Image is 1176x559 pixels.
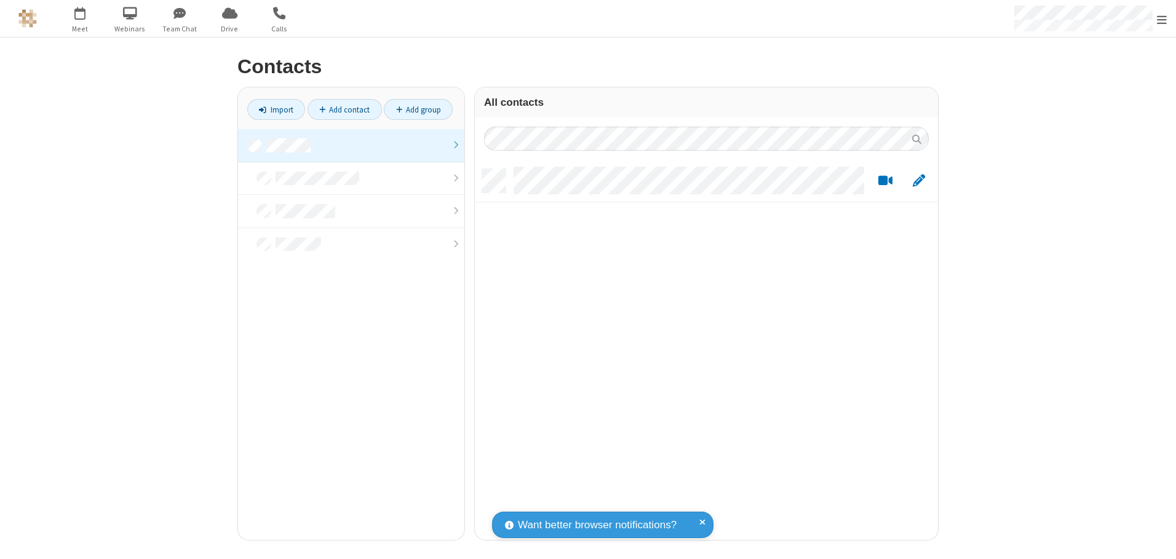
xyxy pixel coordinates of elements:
h2: Contacts [237,56,939,77]
span: Webinars [107,23,153,34]
span: Meet [57,23,103,34]
a: Import [247,99,305,120]
img: QA Selenium DO NOT DELETE OR CHANGE [18,9,37,28]
span: Want better browser notifications? [518,517,677,533]
a: Add group [384,99,453,120]
h3: All contacts [484,97,929,108]
button: Edit [907,173,931,189]
div: grid [475,160,938,540]
span: Team Chat [157,23,203,34]
span: Calls [256,23,303,34]
span: Drive [207,23,253,34]
button: Start a video meeting [873,173,897,189]
a: Add contact [308,99,382,120]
